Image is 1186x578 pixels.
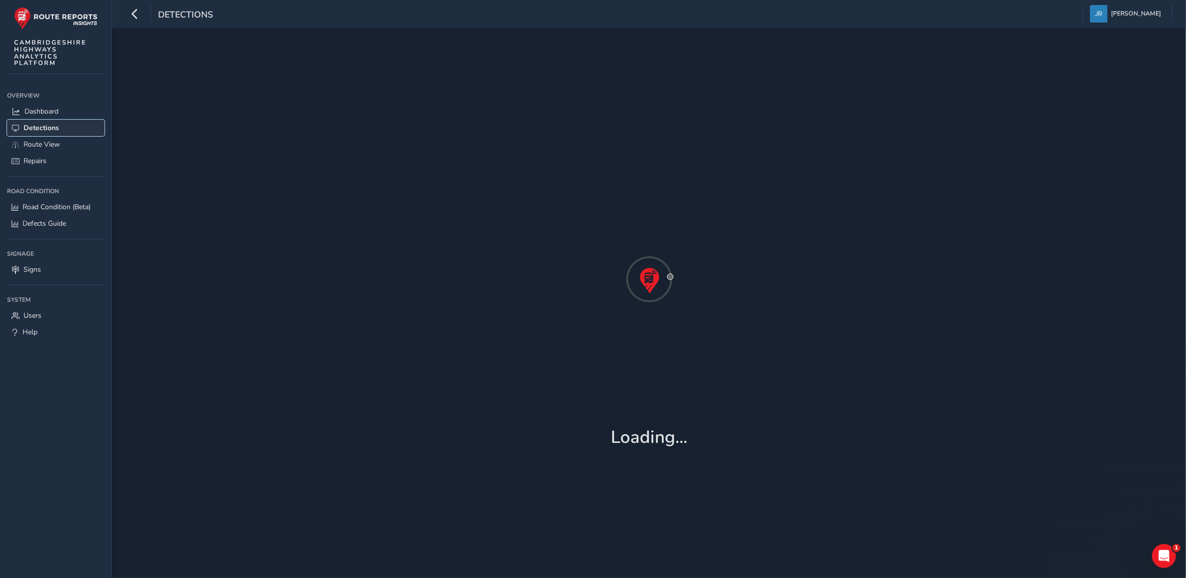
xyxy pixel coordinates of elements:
[7,215,105,232] a: Defects Guide
[23,202,91,212] span: Road Condition (Beta)
[24,123,59,133] span: Detections
[7,324,105,340] a: Help
[25,107,59,116] span: Dashboard
[23,327,38,337] span: Help
[7,307,105,324] a: Users
[24,156,47,166] span: Repairs
[1172,544,1180,552] span: 1
[1090,5,1107,23] img: diamond-layout
[24,265,41,274] span: Signs
[7,153,105,169] a: Repairs
[14,39,87,67] span: CAMBRIDGESHIRE HIGHWAYS ANALYTICS PLATFORM
[7,199,105,215] a: Road Condition (Beta)
[7,246,105,261] div: Signage
[7,136,105,153] a: Route View
[1111,5,1161,23] span: [PERSON_NAME]
[1090,5,1164,23] button: [PERSON_NAME]
[611,427,687,448] h1: Loading...
[7,261,105,278] a: Signs
[1152,544,1176,568] iframe: Intercom live chat
[23,219,66,228] span: Defects Guide
[14,7,98,30] img: rr logo
[7,88,105,103] div: Overview
[7,184,105,199] div: Road Condition
[158,9,213,23] span: Detections
[7,103,105,120] a: Dashboard
[24,311,42,320] span: Users
[24,140,60,149] span: Route View
[7,120,105,136] a: Detections
[7,292,105,307] div: System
